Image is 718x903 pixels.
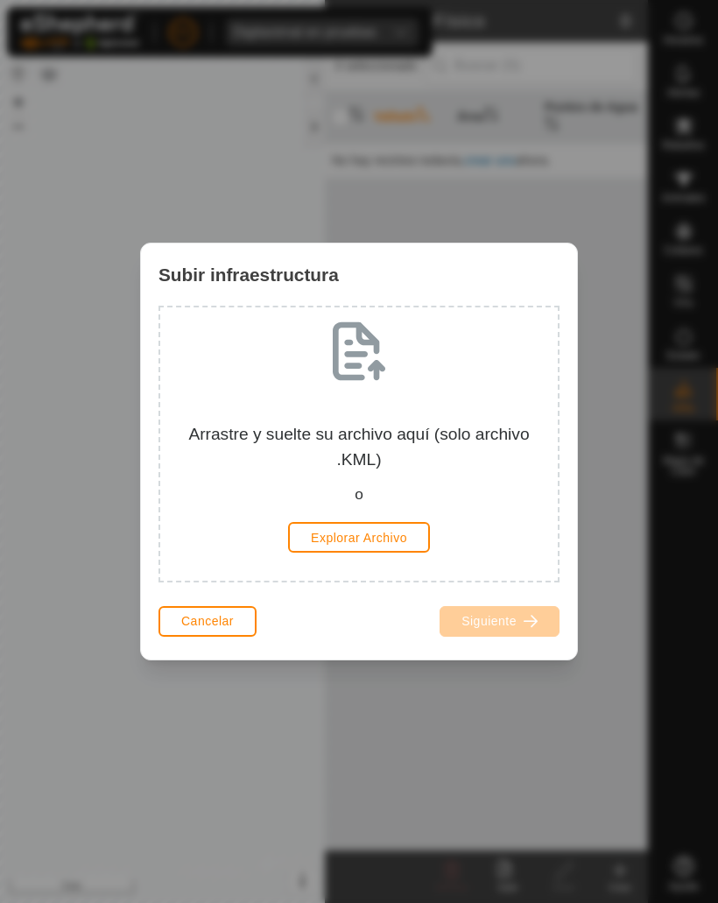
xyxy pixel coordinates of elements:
[311,531,407,545] span: Explorar Archivo
[158,606,257,637] button: Cancelar
[440,606,560,637] button: Siguiente
[288,522,430,553] button: Explorar Archivo
[181,614,234,628] span: Cancelar
[158,261,339,288] span: Subir infraestructura
[174,483,544,506] div: o
[174,422,544,506] div: Arrastre y suelte su archivo aquí (solo archivo .KML)
[461,614,517,628] span: Siguiente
